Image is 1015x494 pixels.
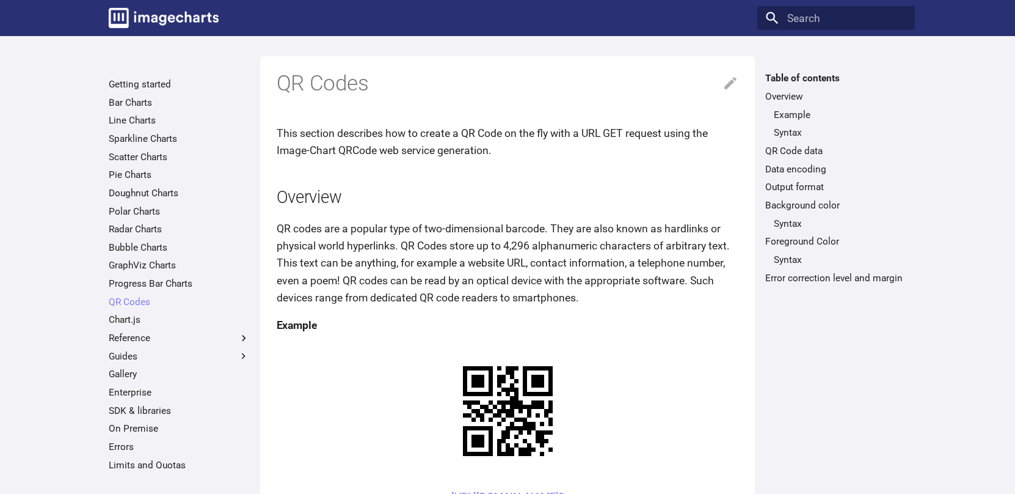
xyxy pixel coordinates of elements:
a: Radar Charts [109,223,250,235]
label: Guides [109,350,250,363]
img: chart [442,345,574,477]
a: Scatter Charts [109,151,250,163]
a: Pie Charts [109,169,250,181]
a: Line Charts [109,114,250,127]
a: Example [774,109,907,121]
a: Output format [765,181,906,193]
h4: Example [277,317,739,334]
a: Data encoding [765,163,906,175]
a: Gallery [109,368,250,380]
a: Syntax [774,127,907,139]
a: Background color [765,199,906,212]
h2: Overview [277,186,739,210]
input: Search [757,6,914,31]
a: Error correction level and margin [765,272,906,284]
a: Bar Charts [109,97,250,109]
img: logo [109,8,219,28]
a: Overview [765,90,906,103]
a: QR Codes [109,296,250,308]
a: Sparkline Charts [109,133,250,145]
h1: QR Codes [277,70,739,98]
a: GraphViz Charts [109,259,250,271]
a: Syntax [774,254,907,266]
a: QR Code data [765,145,906,157]
a: Chart.js [109,314,250,326]
a: Getting started [109,78,250,90]
a: Limits and Quotas [109,459,250,471]
a: On Premise [109,422,250,435]
a: Polar Charts [109,205,250,218]
p: QR codes are a popular type of two-dimensional barcode. They are also known as hardlinks or physi... [277,220,739,306]
a: Foreground Color [765,235,906,248]
a: Bubble Charts [109,241,250,254]
nav: Foreground Color [765,254,906,266]
label: Table of contents [757,72,914,84]
a: Enterprise [109,386,250,399]
label: Reference [109,332,250,344]
a: Errors [109,441,250,453]
a: Progress Bar Charts [109,278,250,290]
a: SDK & libraries [109,405,250,417]
a: Doughnut Charts [109,187,250,199]
p: This section describes how to create a QR Code on the fly with a URL GET request using the Image-... [277,125,739,159]
nav: Overview [765,109,906,139]
nav: Table of contents [757,72,914,284]
nav: Background color [765,218,906,230]
a: Image-Charts documentation [103,2,224,33]
a: Syntax [774,218,907,230]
